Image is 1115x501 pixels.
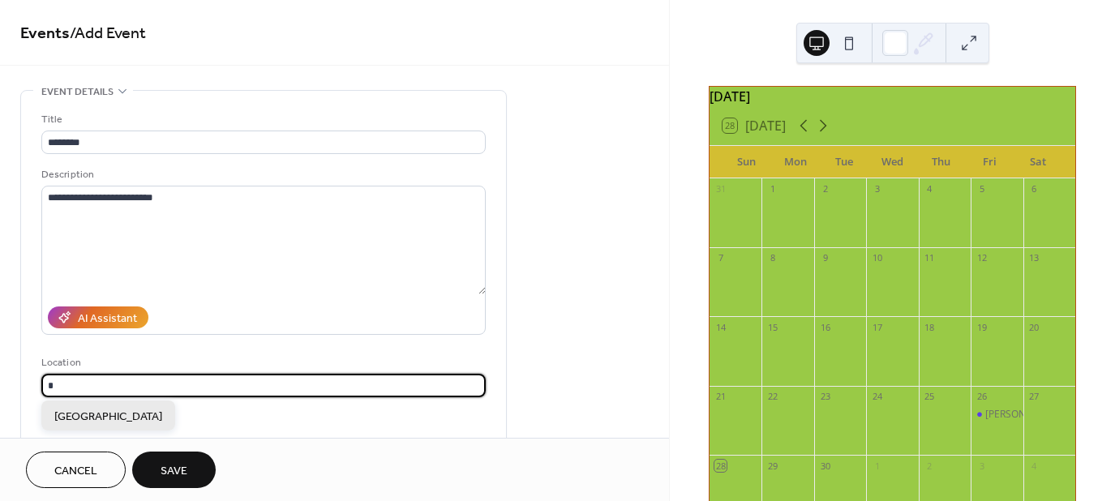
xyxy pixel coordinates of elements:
[714,391,727,403] div: 21
[916,146,965,178] div: Thu
[976,183,988,195] div: 5
[868,146,917,178] div: Wed
[1028,321,1040,333] div: 20
[714,460,727,472] div: 28
[26,452,126,488] button: Cancel
[871,460,883,472] div: 1
[819,183,831,195] div: 2
[20,18,70,49] a: Events
[771,146,820,178] div: Mon
[871,252,883,264] div: 10
[1014,146,1062,178] div: Sat
[871,321,883,333] div: 17
[871,183,883,195] div: 3
[1028,391,1040,403] div: 27
[924,321,936,333] div: 18
[819,391,831,403] div: 23
[54,408,162,425] span: [GEOGRAPHIC_DATA]
[924,460,936,472] div: 2
[41,354,482,371] div: Location
[976,391,988,403] div: 26
[971,408,1023,422] div: Jill Art Show
[976,460,988,472] div: 3
[710,87,1075,106] div: [DATE]
[766,460,778,472] div: 29
[723,146,771,178] div: Sun
[819,252,831,264] div: 9
[766,321,778,333] div: 15
[924,391,936,403] div: 25
[54,463,97,480] span: Cancel
[819,460,831,472] div: 30
[714,183,727,195] div: 31
[766,252,778,264] div: 8
[766,183,778,195] div: 1
[41,166,482,183] div: Description
[1028,252,1040,264] div: 13
[1028,460,1040,472] div: 4
[819,321,831,333] div: 16
[976,321,988,333] div: 19
[965,146,1014,178] div: Fri
[1028,183,1040,195] div: 6
[132,452,216,488] button: Save
[871,391,883,403] div: 24
[924,183,936,195] div: 4
[78,310,137,328] div: AI Assistant
[985,408,1104,422] div: [PERSON_NAME] Art Show
[924,252,936,264] div: 11
[714,321,727,333] div: 14
[70,18,146,49] span: / Add Event
[41,111,482,128] div: Title
[976,252,988,264] div: 12
[820,146,868,178] div: Tue
[48,306,148,328] button: AI Assistant
[766,391,778,403] div: 22
[41,83,114,101] span: Event details
[161,463,187,480] span: Save
[714,252,727,264] div: 7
